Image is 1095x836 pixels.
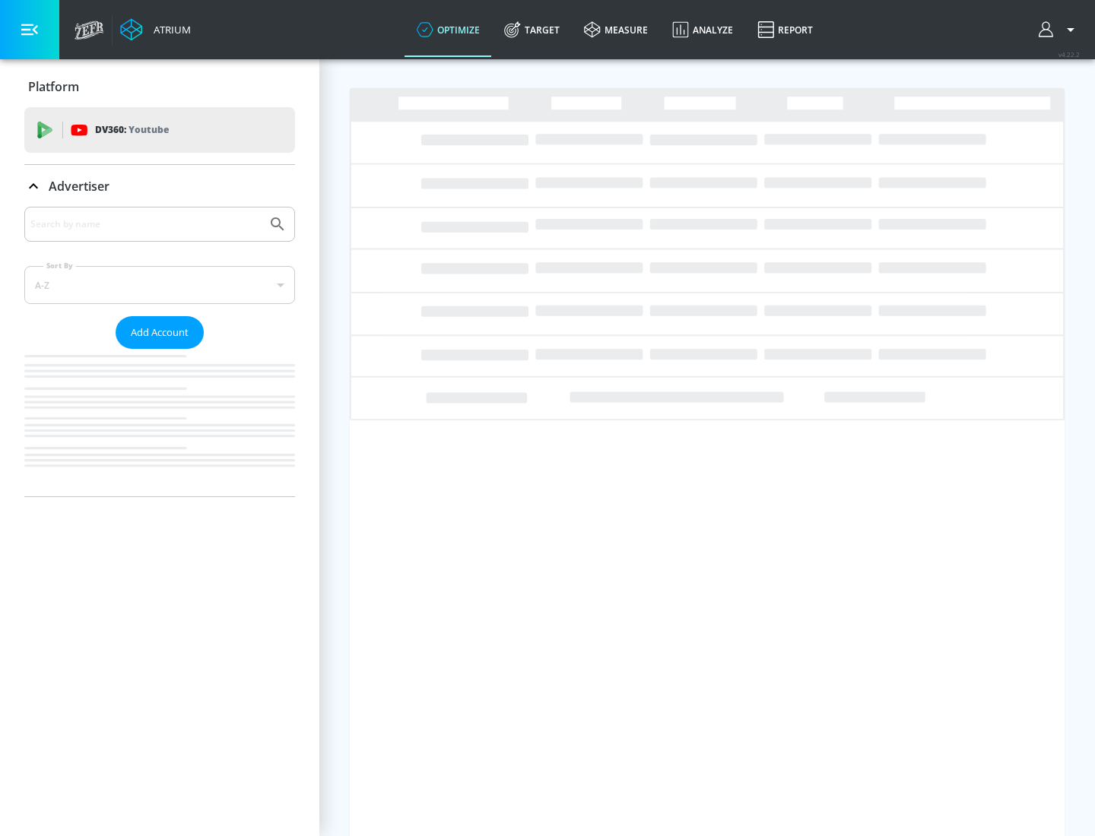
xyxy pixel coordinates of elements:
div: Platform [24,65,295,108]
a: Report [745,2,825,57]
span: v 4.22.2 [1058,50,1080,59]
div: Advertiser [24,165,295,207]
a: optimize [405,2,492,57]
p: DV360: [95,122,169,138]
button: Add Account [116,316,204,349]
label: Sort By [43,261,76,271]
div: Atrium [148,23,191,36]
div: Advertiser [24,207,295,496]
a: measure [572,2,660,57]
div: DV360: Youtube [24,107,295,153]
a: Atrium [120,18,191,41]
div: A-Z [24,266,295,304]
a: Target [492,2,572,57]
input: Search by name [30,214,261,234]
p: Advertiser [49,178,109,195]
span: Add Account [131,324,189,341]
p: Platform [28,78,79,95]
nav: list of Advertiser [24,349,295,496]
p: Youtube [129,122,169,138]
a: Analyze [660,2,745,57]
